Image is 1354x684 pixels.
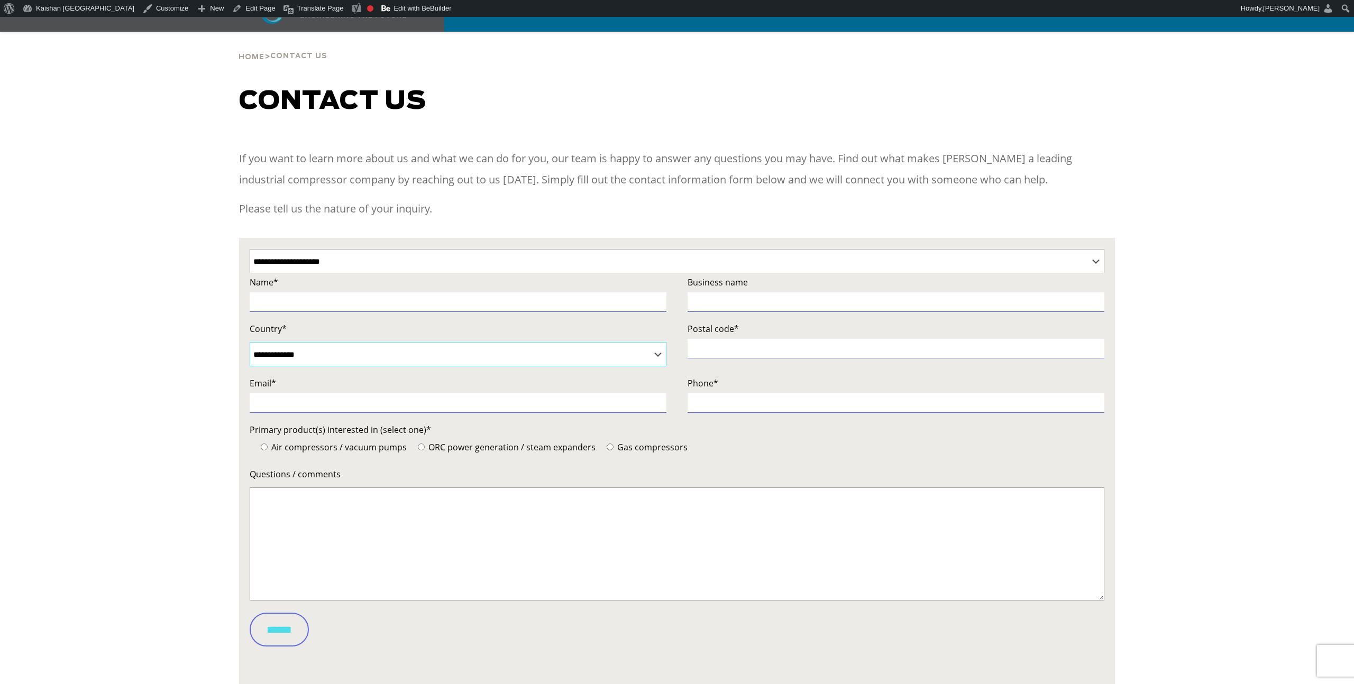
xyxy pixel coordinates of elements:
span: Gas compressors [615,441,688,453]
label: Postal code* [688,321,1104,336]
input: Gas compressors [607,443,614,450]
input: Air compressors / vacuum pumps [261,443,268,450]
label: Name* [250,275,666,290]
label: Questions / comments [250,467,1104,482]
p: Please tell us the nature of your inquiry. [239,198,1115,219]
input: ORC power generation / steam expanders [418,443,425,450]
label: Email* [250,376,666,391]
a: Home [239,52,264,61]
div: > [239,25,327,66]
span: ORC power generation / steam expanders [426,441,596,453]
span: Contact us [239,89,426,114]
span: Air compressors / vacuum pumps [269,441,407,453]
label: Country* [250,321,666,336]
p: If you want to learn more about us and what we can do for you, our team is happy to answer any qu... [239,148,1115,190]
span: Home [239,54,264,61]
span: Contact Us [270,53,327,60]
label: Business name [688,275,1104,290]
span: [PERSON_NAME] [1263,4,1320,12]
div: Focus keyphrase not set [367,5,373,12]
label: Phone* [688,376,1104,391]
